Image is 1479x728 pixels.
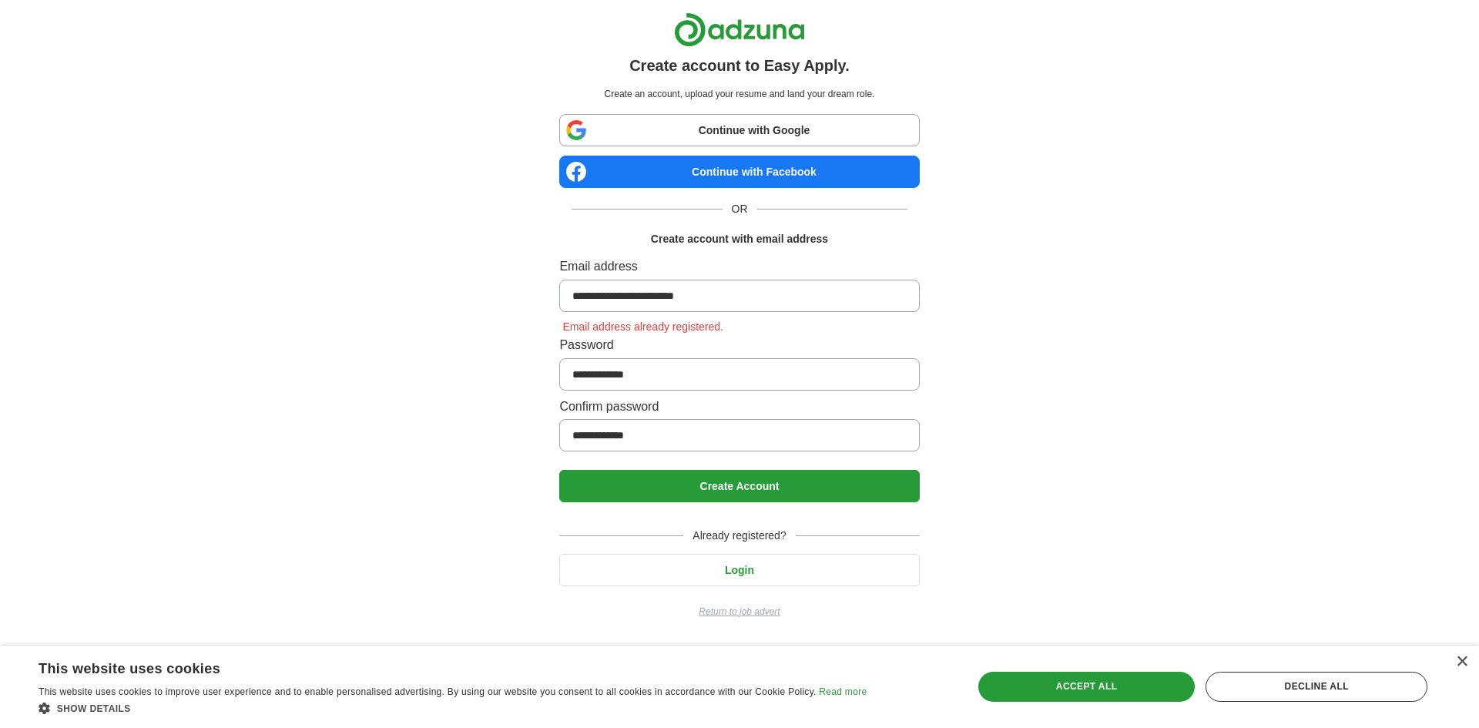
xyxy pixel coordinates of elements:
[559,156,919,188] a: Continue with Facebook
[559,114,919,146] a: Continue with Google
[651,230,828,247] h1: Create account with email address
[559,564,919,576] a: Login
[674,12,805,47] img: Adzuna logo
[559,470,919,502] button: Create Account
[978,672,1196,701] div: Accept all
[1206,672,1427,701] div: Decline all
[723,200,757,217] span: OR
[559,335,919,355] label: Password
[819,686,867,697] a: Read more, opens a new window
[629,53,850,78] h1: Create account to Easy Apply.
[559,605,919,619] a: Return to job advert
[559,554,919,586] button: Login
[559,320,726,333] span: Email address already registered.
[39,686,817,697] span: This website uses cookies to improve user experience and to enable personalised advertising. By u...
[1456,656,1467,668] div: Close
[39,700,867,716] div: Show details
[683,527,795,544] span: Already registered?
[39,655,828,678] div: This website uses cookies
[559,257,919,277] label: Email address
[559,397,919,417] label: Confirm password
[57,703,131,714] span: Show details
[562,87,916,102] p: Create an account, upload your resume and land your dream role.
